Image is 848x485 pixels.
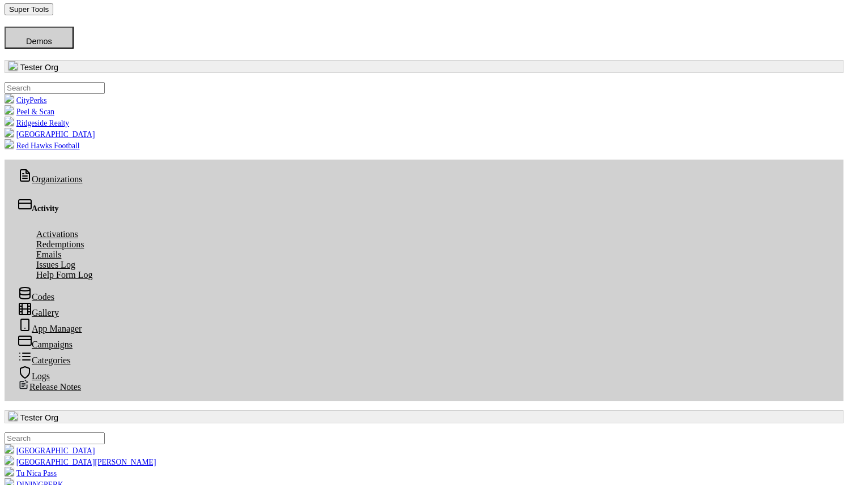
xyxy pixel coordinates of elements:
a: Ridgeside Realty [5,119,69,127]
input: .form-control-sm [5,82,105,94]
a: [GEOGRAPHIC_DATA] [5,447,95,455]
a: Activations [27,228,87,241]
a: Tu Nica Pass [5,469,57,478]
a: Logs [9,370,59,383]
button: Super Tools [5,3,53,15]
img: U8HXMXayUXsSc1Alc1IDB2kpbY6ZdzOhJPckFyi9.jpg [8,411,18,420]
img: KU1gjHo6iQoewuS2EEpjC7SefdV31G12oQhDVBj4.png [5,94,14,103]
button: Tester Org [5,410,843,423]
a: Release Notes [9,380,90,393]
a: Gallery [9,306,68,319]
a: CityPerks [5,96,46,105]
img: xEJfzBn14Gqk52WXYUPJGPZZY80lB8Gpb3Y1ccPk.png [5,105,14,114]
a: Redemptions [27,238,93,251]
img: 0SBPtshqTvrgEtdEgrWk70gKnUHZpYRm94MZ5hDb.png [5,444,14,453]
button: Tester Org [5,60,843,73]
a: Peel & Scan [5,108,54,116]
a: [GEOGRAPHIC_DATA][PERSON_NAME] [5,458,156,466]
img: B4TTOcektNnJKTnx2IcbGdeHDbTXjfJiwl6FNTjm.png [5,139,14,148]
a: Help Form Log [27,268,102,281]
img: mqtmdW2lgt3F7IVbFvpqGuNrUBzchY4PLaWToHMU.png [5,117,14,126]
a: [GEOGRAPHIC_DATA] [5,130,95,139]
div: Activity [18,198,830,213]
img: LcHXC8OmAasj0nmL6Id6sMYcOaX2uzQAQ5e8h748.png [5,128,14,137]
a: Red Hawks Football [5,141,80,150]
a: Campaigns [9,338,82,351]
a: Codes [9,290,63,303]
img: mQPUoQxfIUcZGVjFKDSEKbT27olGNZVpZjUgqHNS.png [5,456,14,465]
input: .form-control-sm [5,432,105,444]
button: Demos [5,27,74,49]
a: Organizations [9,173,91,186]
img: U8HXMXayUXsSc1Alc1IDB2kpbY6ZdzOhJPckFyi9.jpg [8,61,18,70]
img: 47e4GQXcRwEyAopLUql7uJl1j56dh6AIYZC79JbN.png [5,467,14,476]
a: Issues Log [27,258,84,271]
ul: Tester Org [5,82,843,151]
a: Emails [27,248,70,261]
a: Categories [9,354,79,367]
a: App Manager [9,322,91,335]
